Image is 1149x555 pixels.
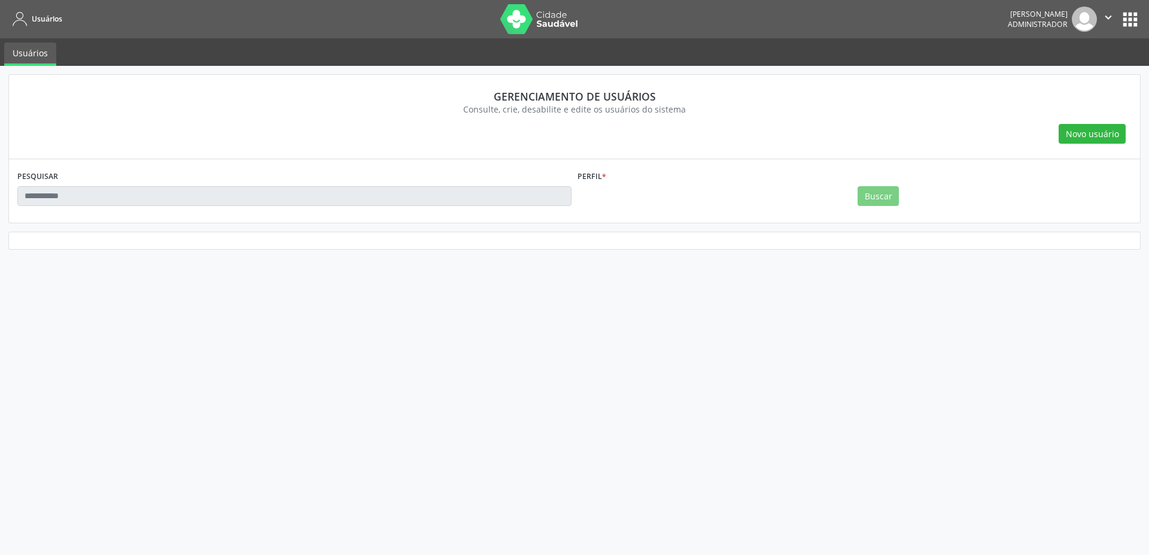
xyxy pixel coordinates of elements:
[1102,11,1115,24] i: 
[32,14,62,24] span: Usuários
[858,186,899,207] button: Buscar
[1072,7,1097,32] img: img
[1059,124,1126,144] button: Novo usuário
[4,43,56,66] a: Usuários
[577,168,606,186] label: Perfil
[26,90,1123,103] div: Gerenciamento de usuários
[8,9,62,29] a: Usuários
[17,168,58,186] label: PESQUISAR
[1120,9,1141,30] button: apps
[1008,19,1068,29] span: Administrador
[1066,128,1119,140] span: Novo usuário
[26,103,1123,116] div: Consulte, crie, desabilite e edite os usuários do sistema
[1097,7,1120,32] button: 
[1008,9,1068,19] div: [PERSON_NAME]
